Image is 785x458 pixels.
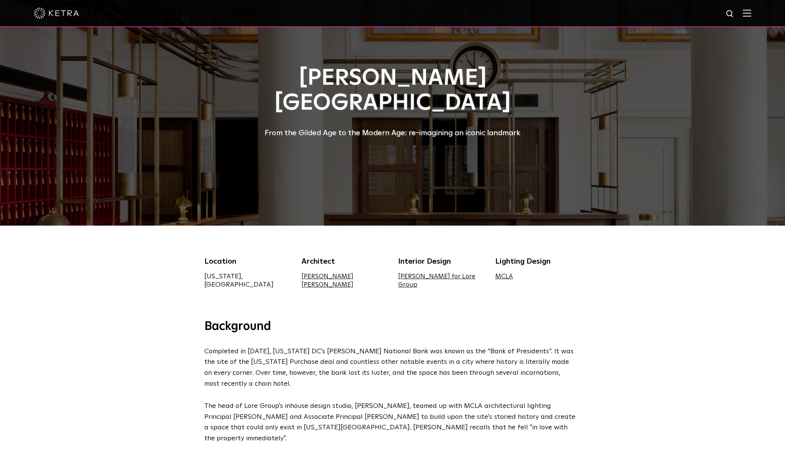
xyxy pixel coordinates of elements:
img: Hamburger%20Nav.svg [743,9,751,17]
div: From the Gilded Age to the Modern Age: re-imagining an iconic landmark [204,127,581,139]
div: Location [204,256,290,267]
a: [PERSON_NAME] for Lore Group [398,273,475,288]
a: MCLA [495,273,513,280]
div: [US_STATE], [GEOGRAPHIC_DATA] [204,272,290,289]
div: Lighting Design [495,256,581,267]
img: search icon [726,9,735,19]
span: The head of Lore Group's inhouse design studio, [PERSON_NAME], teamed up with MCLA architectural ... [204,403,575,442]
span: Completed in [DATE], [US_STATE] DC's [PERSON_NAME] National Bank was known as the “Bank of Presid... [204,348,574,387]
img: ketra-logo-2019-white [34,8,79,19]
div: Architect [301,256,387,267]
h3: Background [204,319,581,335]
a: [PERSON_NAME] [PERSON_NAME] [301,273,353,288]
div: Interior Design [398,256,484,267]
h1: [PERSON_NAME][GEOGRAPHIC_DATA] [204,66,581,116]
